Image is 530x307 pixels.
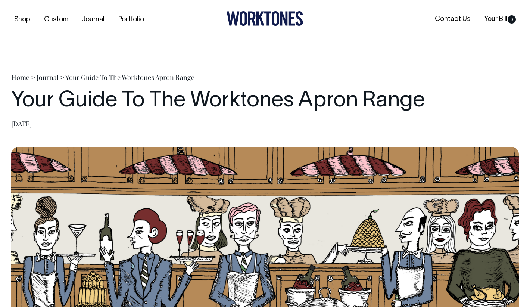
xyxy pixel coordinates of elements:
[37,73,59,82] a: Journal
[11,89,519,113] h1: Your Guide To The Worktones Apron Range
[65,73,194,82] span: Your Guide To The Worktones Apron Range
[11,119,32,128] time: [DATE]
[115,13,147,26] a: Portfolio
[41,13,71,26] a: Custom
[11,73,29,82] a: Home
[432,13,473,25] a: Contact Us
[11,13,33,26] a: Shop
[31,73,35,82] span: >
[79,13,107,26] a: Journal
[508,15,516,24] span: 0
[60,73,64,82] span: >
[481,13,519,25] a: Your Bill0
